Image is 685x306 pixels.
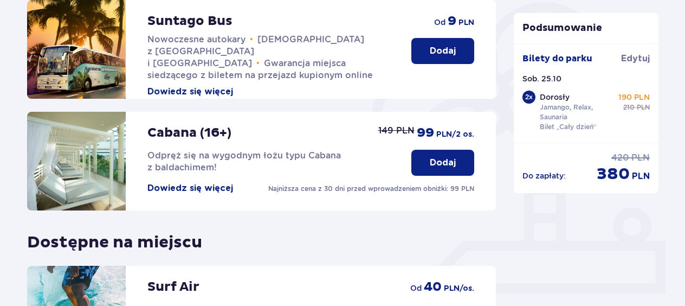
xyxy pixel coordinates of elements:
span: PLN [631,152,650,164]
span: od [434,17,445,28]
span: Odpręż się na wygodnym łożu typu Cabana z baldachimem! [147,150,341,173]
p: 149 PLN [378,125,415,137]
span: PLN [458,17,474,28]
span: od [410,283,422,294]
p: Suntago Bus [147,13,232,29]
p: Najniższa cena z 30 dni przed wprowadzeniem obniżki: 99 PLN [268,184,474,194]
button: Dowiedz się więcej [147,182,233,194]
span: 380 [597,164,630,184]
p: Dodaj [430,157,456,169]
p: Do zapłaty : [522,170,566,181]
p: Sob. 25.10 [522,73,561,84]
p: Cabana (16+) [147,125,231,141]
span: 420 [611,152,629,164]
p: Bilet „Cały dzień” [540,122,597,132]
span: [DEMOGRAPHIC_DATA] z [GEOGRAPHIC_DATA] i [GEOGRAPHIC_DATA] [147,34,364,68]
p: Podsumowanie [514,22,659,35]
span: 210 [623,103,635,112]
span: Edytuj [621,53,650,65]
span: 40 [424,279,442,295]
span: 99 [417,125,434,141]
p: Dodaj [430,45,456,57]
div: 2 x [522,91,535,104]
span: PLN /os. [444,283,474,294]
p: Surf Air [147,279,199,295]
p: Bilety do parku [522,53,592,65]
p: Jamango, Relax, Saunaria [540,103,615,122]
p: Dorosły [540,92,570,103]
span: PLN [637,103,650,112]
img: attraction [27,112,126,211]
span: PLN /2 os. [436,129,474,140]
button: Dodaj [411,150,474,176]
p: 190 PLN [618,92,650,103]
span: • [256,58,260,69]
p: Dostępne na miejscu [27,224,202,253]
button: Dodaj [411,38,474,64]
button: Dowiedz się więcej [147,86,233,98]
span: PLN [632,170,650,182]
span: • [250,34,253,45]
span: 9 [448,13,456,29]
span: Nowoczesne autokary [147,34,245,44]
